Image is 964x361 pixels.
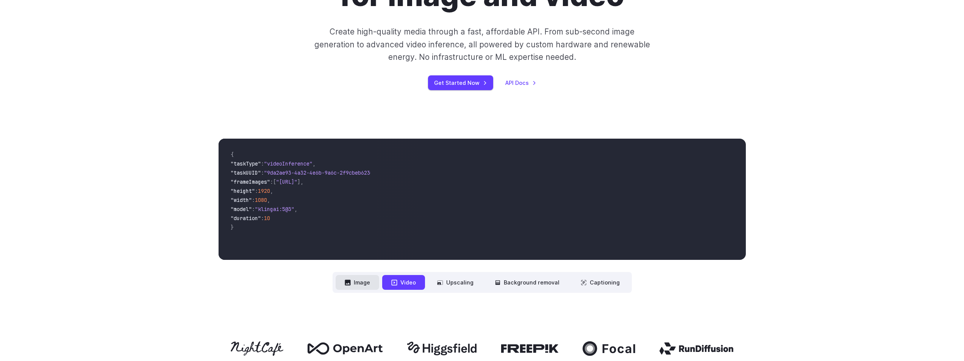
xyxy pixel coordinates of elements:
[270,188,273,194] span: ,
[231,160,261,167] span: "taskType"
[336,275,379,290] button: Image
[300,178,303,185] span: ,
[264,169,379,176] span: "9da2ae93-4a32-4e6b-9a6c-2f9cbeb62301"
[572,275,629,290] button: Captioning
[297,178,300,185] span: ]
[428,75,493,90] a: Get Started Now
[261,169,264,176] span: :
[313,25,651,63] p: Create high-quality media through a fast, affordable API. From sub-second image generation to adv...
[261,160,264,167] span: :
[255,188,258,194] span: :
[255,206,294,213] span: "klingai:5@3"
[264,160,312,167] span: "videoInference"
[231,178,270,185] span: "frameImages"
[267,197,270,203] span: ,
[294,206,297,213] span: ,
[312,160,316,167] span: ,
[264,215,270,222] span: 10
[231,151,234,158] span: {
[276,178,297,185] span: "[URL]"
[231,224,234,231] span: }
[382,275,425,290] button: Video
[270,178,273,185] span: :
[255,197,267,203] span: 1080
[252,206,255,213] span: :
[273,178,276,185] span: [
[486,275,569,290] button: Background removal
[231,206,252,213] span: "model"
[231,215,261,222] span: "duration"
[505,78,536,87] a: API Docs
[258,188,270,194] span: 1920
[231,197,252,203] span: "width"
[428,275,483,290] button: Upscaling
[261,215,264,222] span: :
[252,197,255,203] span: :
[231,169,261,176] span: "taskUUID"
[231,188,255,194] span: "height"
